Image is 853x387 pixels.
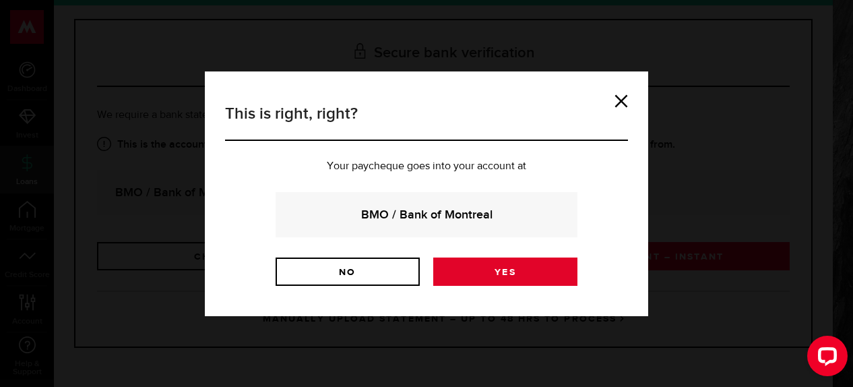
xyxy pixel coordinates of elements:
[796,330,853,387] iframe: LiveChat chat widget
[276,258,420,286] a: No
[294,206,559,224] strong: BMO / Bank of Montreal
[433,258,577,286] a: Yes
[225,102,628,141] h3: This is right, right?
[225,161,628,172] p: Your paycheque goes into your account at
